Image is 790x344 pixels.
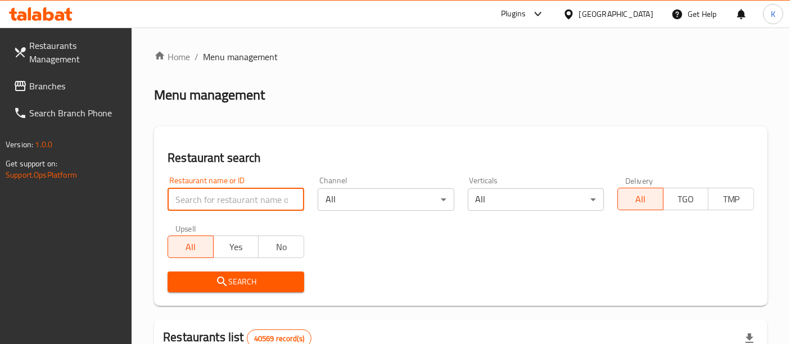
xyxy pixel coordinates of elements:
input: Search for restaurant name or ID.. [168,188,304,211]
button: TMP [708,188,754,210]
button: TGO [663,188,709,210]
button: All [617,188,663,210]
span: Search [177,275,295,289]
div: All [318,188,454,211]
span: TMP [713,191,750,207]
span: Get support on: [6,156,57,171]
span: K [771,8,775,20]
button: Search [168,271,304,292]
a: Support.OpsPlatform [6,168,77,182]
span: Menu management [203,50,278,64]
li: / [195,50,198,64]
div: [GEOGRAPHIC_DATA] [579,8,653,20]
label: Delivery [625,176,653,184]
span: Search Branch Phone [29,106,123,120]
span: All [173,239,209,255]
span: Yes [218,239,255,255]
h2: Restaurant search [168,150,754,166]
div: Plugins [501,7,526,21]
span: No [263,239,300,255]
nav: breadcrumb [154,50,768,64]
span: Version: [6,137,33,152]
span: 40569 record(s) [247,333,311,344]
button: No [258,236,304,258]
h2: Menu management [154,86,265,104]
a: Branches [4,73,132,99]
span: All [622,191,659,207]
button: Yes [213,236,259,258]
a: Restaurants Management [4,32,132,73]
button: All [168,236,214,258]
span: TGO [668,191,705,207]
span: Restaurants Management [29,39,123,66]
a: Home [154,50,190,64]
a: Search Branch Phone [4,99,132,126]
label: Upsell [175,224,196,232]
span: Branches [29,79,123,93]
div: All [468,188,604,211]
span: 1.0.0 [35,137,52,152]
